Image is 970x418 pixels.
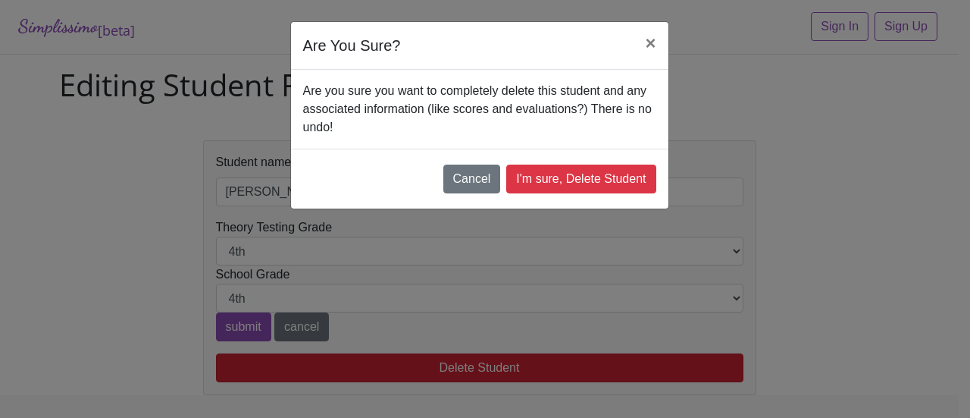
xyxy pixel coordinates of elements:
div: Are you sure you want to completely delete this student and any associated information (like scor... [291,70,668,149]
button: Close [633,22,668,64]
h5: Are You Sure? [303,34,401,57]
span: × [645,33,656,53]
a: I'm sure, Delete Student [506,165,656,193]
button: Cancel [443,165,501,193]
